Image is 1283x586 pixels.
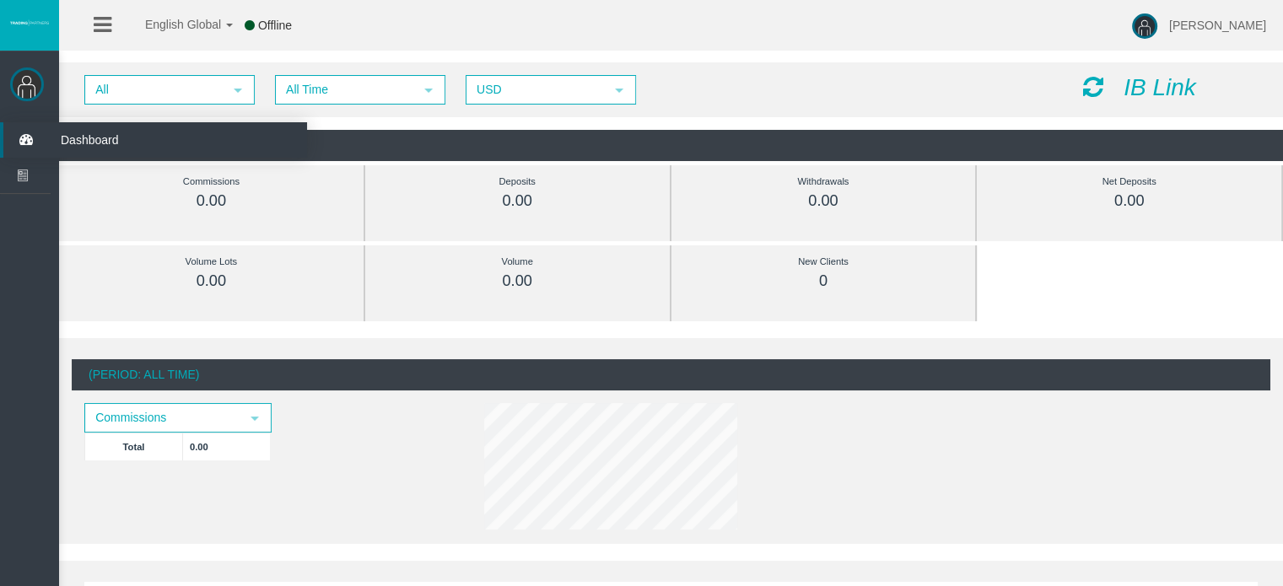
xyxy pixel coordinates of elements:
div: Keywords by Traffic [186,99,284,110]
span: English Global [123,18,221,31]
div: 0.00 [403,191,632,211]
span: select [422,83,435,97]
img: logo_orange.svg [27,27,40,40]
img: tab_keywords_by_traffic_grey.svg [168,98,181,111]
div: Net Deposits [1015,172,1243,191]
img: tab_domain_overview_orange.svg [46,98,59,111]
td: Total [85,433,183,460]
span: Dashboard [48,122,213,158]
div: 0.00 [97,271,326,291]
div: 0 [709,271,938,291]
div: v 4.0.25 [47,27,83,40]
i: Reload Dashboard [1083,75,1103,99]
td: 0.00 [183,433,271,460]
div: (Period: All Time) [72,359,1270,390]
div: (Period: All Time) [59,130,1283,161]
img: user-image [1132,13,1157,39]
div: Volume Lots [97,252,326,271]
span: USD [467,77,604,103]
div: New Clients [709,252,938,271]
a: Dashboard [3,122,307,158]
span: select [231,83,245,97]
span: Offline [258,19,292,32]
i: IB Link [1124,74,1196,100]
div: Withdrawals [709,172,938,191]
span: All Time [277,77,413,103]
div: 0.00 [403,271,632,291]
img: logo.svg [8,19,51,26]
div: Volume [403,252,632,271]
span: All [86,77,223,103]
div: 0.00 [709,191,938,211]
div: 0.00 [1015,191,1243,211]
span: [PERSON_NAME] [1169,19,1266,32]
div: 0.00 [97,191,326,211]
img: website_grey.svg [27,44,40,57]
span: Commissions [86,405,240,431]
span: select [248,411,261,425]
span: select [612,83,626,97]
div: Commissions [97,172,326,191]
div: Domain: [DOMAIN_NAME] [44,44,186,57]
div: Domain Overview [64,99,151,110]
div: Deposits [403,172,632,191]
